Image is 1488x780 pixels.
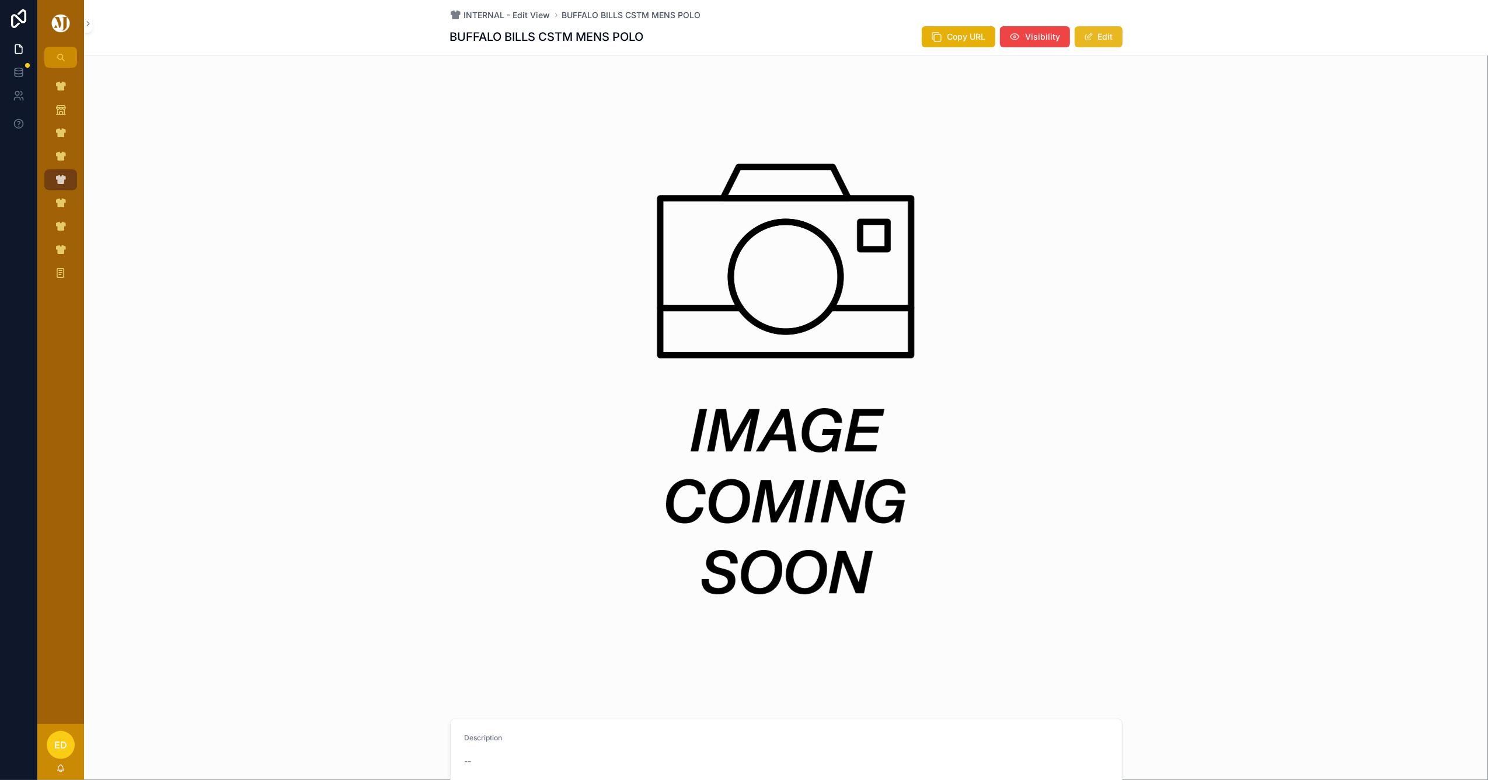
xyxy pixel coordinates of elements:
[50,14,72,33] img: App logo
[922,26,995,47] button: Copy URL
[464,9,550,21] span: INTERNAL - Edit View
[562,9,701,21] a: BUFFALO BILLS CSTM MENS POLO
[450,29,644,45] h1: BUFFALO BILLS CSTM MENS POLO
[1075,26,1123,47] button: Edit
[465,755,472,767] span: --
[1000,26,1070,47] button: Visibility
[450,9,550,21] a: INTERNAL - Edit View
[947,31,986,43] span: Copy URL
[54,738,67,752] span: ED
[37,68,84,299] div: scrollable content
[465,733,503,742] span: Description
[494,88,1078,672] img: 25509-imagecomingsoon.png
[1026,31,1061,43] span: Visibility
